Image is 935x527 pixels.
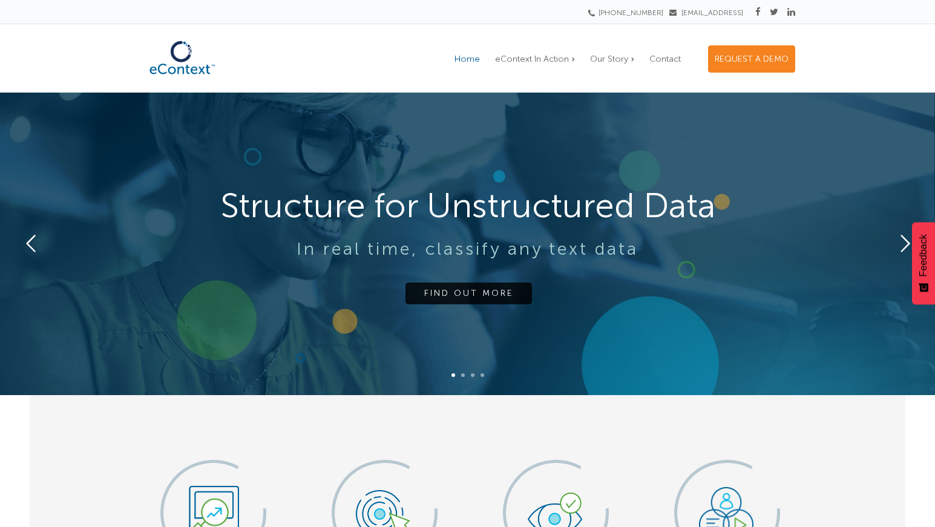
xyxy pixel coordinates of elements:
rs-layer: FIND OUT MORE [405,283,532,304]
a: Linkedin [787,7,795,18]
span: Our Story [590,54,628,64]
img: eContext [140,34,225,81]
a: REQUEST A DEMO [708,45,795,73]
span: Contact [649,54,681,64]
a: [PHONE_NUMBER] [592,8,663,17]
span: eContext In Action [495,54,569,64]
a: Home [448,46,486,72]
a: Twitter [770,7,778,18]
a: Contact [643,46,687,72]
rs-layer: Structure for Unstructured Data [93,182,843,229]
a: [EMAIL_ADDRESS] [669,8,743,17]
span: Feedback [918,234,929,277]
a: eContext [140,71,225,84]
span: Home [454,54,480,64]
a: Facebook [755,7,761,18]
button: Feedback - Show survey [912,222,935,304]
rs-layer: In real time, classify any text data [93,240,843,259]
span: REQUEST A DEMO [715,54,789,64]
